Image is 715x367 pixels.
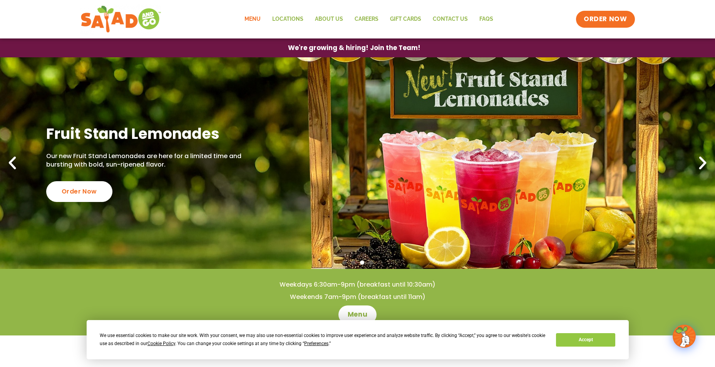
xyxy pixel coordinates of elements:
[80,4,162,35] img: new-SAG-logo-768×292
[239,10,266,28] a: Menu
[384,10,427,28] a: GIFT CARDS
[266,10,309,28] a: Locations
[576,11,635,28] a: ORDER NOW
[348,310,367,319] span: Menu
[474,10,499,28] a: FAQs
[46,152,267,169] p: Our new Fruit Stand Lemonades are here for a limited time and bursting with bold, sun-ripened fla...
[338,305,377,324] a: Menu
[239,10,499,28] nav: Menu
[46,181,112,202] div: Order Now
[15,280,700,289] h4: Weekdays 6:30am-9pm (breakfast until 10:30am)
[276,39,432,57] a: We're growing & hiring! Join the Team!
[342,260,347,265] span: Go to slide 1
[309,10,349,28] a: About Us
[694,155,711,172] div: Next slide
[4,155,21,172] div: Previous slide
[304,341,328,346] span: Preferences
[427,10,474,28] a: Contact Us
[556,333,615,347] button: Accept
[15,293,700,301] h4: Weekends 7am-9pm (breakfast until 11am)
[584,15,627,24] span: ORDER NOW
[46,124,267,143] h2: Fruit Stand Lemonades
[100,332,547,348] div: We use essential cookies to make our site work. With your consent, we may also use non-essential ...
[369,260,373,265] span: Go to slide 4
[673,325,695,347] img: wpChatIcon
[288,45,420,51] span: We're growing & hiring! Join the Team!
[360,260,364,265] span: Go to slide 3
[351,260,355,265] span: Go to slide 2
[87,320,629,359] div: Cookie Consent Prompt
[349,10,384,28] a: Careers
[147,341,175,346] span: Cookie Policy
